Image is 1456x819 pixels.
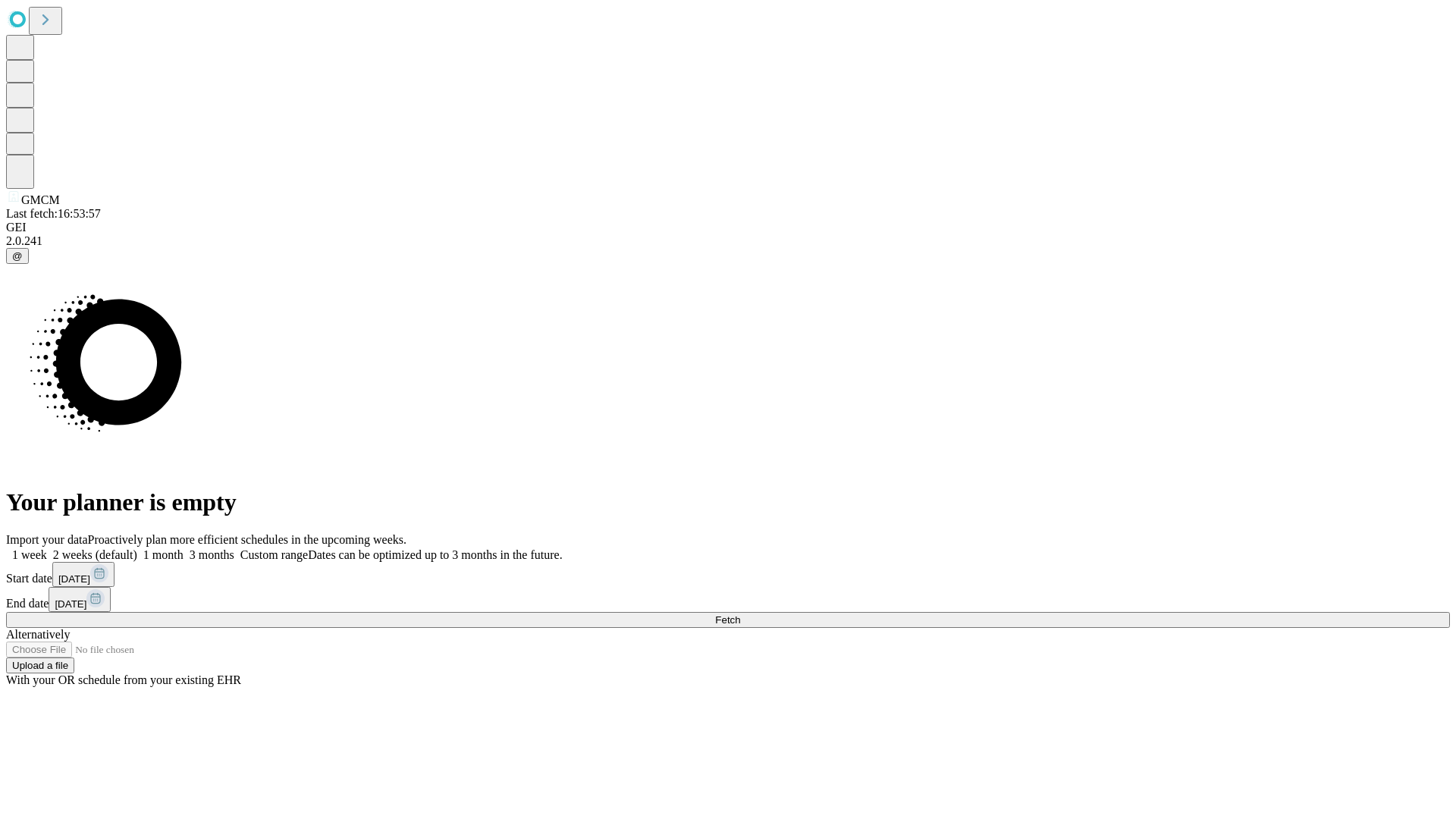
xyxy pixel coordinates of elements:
[6,221,1450,234] div: GEI
[6,248,29,264] button: @
[12,250,23,262] span: @
[55,598,86,610] span: [DATE]
[6,234,1450,248] div: 2.0.241
[6,628,70,641] span: Alternatively
[6,657,74,673] button: Upload a file
[21,193,60,206] span: GMCM
[6,533,88,546] span: Import your data
[53,548,137,561] span: 2 weeks (default)
[88,533,406,546] span: Proactively plan more efficient schedules in the upcoming weeks.
[6,207,101,220] span: Last fetch: 16:53:57
[6,562,1450,587] div: Start date
[240,548,308,561] span: Custom range
[143,548,184,561] span: 1 month
[58,573,90,585] span: [DATE]
[6,612,1450,628] button: Fetch
[190,548,234,561] span: 3 months
[6,488,1450,516] h1: Your planner is empty
[49,587,111,612] button: [DATE]
[715,614,740,626] span: Fetch
[6,587,1450,612] div: End date
[6,673,241,686] span: With your OR schedule from your existing EHR
[308,548,562,561] span: Dates can be optimized up to 3 months in the future.
[52,562,115,587] button: [DATE]
[12,548,47,561] span: 1 week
